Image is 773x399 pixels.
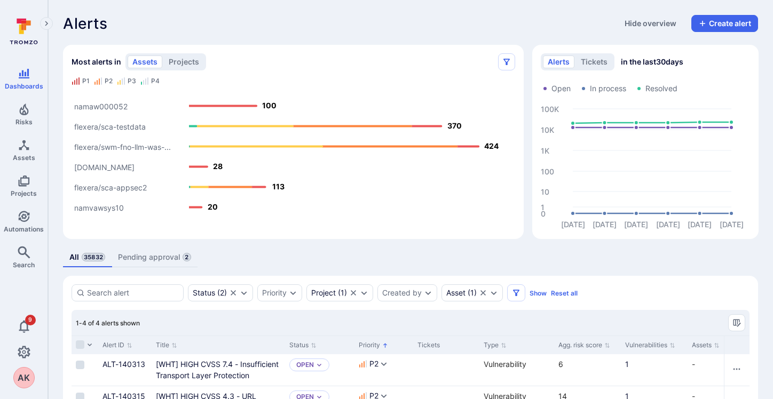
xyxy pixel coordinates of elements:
button: Clear selection [229,289,238,297]
text: 20 [208,202,218,211]
text: [DATE] [593,220,617,229]
h1: Alerts [63,15,108,32]
text: 424 [484,141,499,150]
div: Cell for Priority [354,354,413,386]
div: Cell for Status [285,354,354,386]
text: [DATE] [624,220,648,229]
input: Search alert [87,288,179,298]
div: Alerts/Tickets trend [532,45,759,239]
text: [DATE] [719,220,743,229]
button: Hide overview [618,15,683,32]
text: [DATE] [688,220,712,229]
div: Cell for Type [479,354,554,386]
div: Cell for selection [72,354,98,386]
button: Sort by Status [289,341,317,349]
div: ( 1 ) [311,289,347,297]
button: Expand dropdown [360,289,368,297]
span: Dashboards [5,82,43,90]
button: Open [296,361,314,369]
button: Sort by Agg. risk score [558,341,610,349]
a: Pending approval [112,248,198,267]
button: Sort by Vulnerabilities [625,341,675,349]
span: In process [590,83,626,94]
span: Resolved [645,83,677,94]
text: 1K [541,146,549,155]
span: Search [13,261,35,269]
text: 100K [541,104,559,113]
span: P2 [369,358,378,369]
p: Sorted by: Higher priority first [382,340,388,351]
text: 28 [213,162,223,171]
div: Asset [446,289,466,297]
text: 100 [262,101,277,110]
text: 113 [272,182,285,191]
button: projects [164,55,204,68]
button: Filters [507,284,525,301]
div: Status [193,289,215,297]
button: Row actions menu [728,361,745,378]
div: Cell for Assets [688,354,741,386]
span: Automations [4,225,44,233]
button: Expand dropdown [240,289,248,297]
button: Clear selection [479,289,487,297]
div: ( 1 ) [446,289,477,297]
div: RCI Gateway Application [441,284,503,301]
text: 0 [541,209,546,218]
div: Cell for Agg. risk score [554,354,621,386]
svg: Alerts Bar [72,90,515,223]
div: P2 [105,77,113,85]
button: Priority [262,289,287,297]
span: 9 [25,315,36,325]
button: Project(1) [311,289,347,297]
div: Cell for Title [152,354,285,386]
text: namaw000052 [74,102,128,111]
text: namvawsys10 [74,203,124,212]
button: Sort by Title [156,341,177,349]
a: All [63,248,112,267]
text: 370 [447,121,462,130]
span: in the last 30 days [621,57,683,67]
button: Expand dropdown [490,289,498,297]
button: Expand navigation menu [40,17,53,30]
text: flexera/swm-fno-llm-was-... [74,142,171,151]
button: Sort by Alert ID [102,341,132,349]
div: Cell for Vulnerabilities [621,354,688,386]
button: Sort by Priority [359,341,388,349]
button: Expand dropdown [316,362,322,368]
div: Arun Kumar Nagarajan [13,367,35,388]
button: Manage columns [728,314,745,331]
span: 35832 [82,253,105,261]
div: P4 [151,77,160,85]
span: 1-4 of 4 alerts shown [76,319,140,327]
button: Expand dropdown [289,289,297,297]
div: Revenera WhiteHat [306,284,373,301]
span: Assets [13,154,35,162]
span: Select all rows [76,340,84,349]
text: flexera/sca-appsec2 [74,183,147,192]
button: tickets [576,55,612,68]
span: Risks [15,118,33,126]
button: alerts [543,55,574,68]
a: [WHT] HIGH CVSS 7.4 - Insufficient Transport Layer Protection [156,360,279,380]
text: 10 [541,187,549,196]
button: assets [128,55,162,68]
button: P2 [359,358,378,369]
text: flexera/sca-testdata [74,122,146,131]
button: Expand dropdown [424,289,432,297]
text: [DOMAIN_NAME] [74,163,135,172]
button: Reset all [551,289,578,297]
span: Most alerts in [72,57,121,67]
text: [DATE] [561,220,585,229]
button: Sort by Assets [692,341,720,349]
button: Asset(1) [446,289,477,297]
div: Cell for [724,354,750,386]
text: 100 [541,166,554,175]
span: 2 [183,253,191,261]
div: alerts tabs [63,248,758,267]
button: Created by [382,289,422,297]
text: 1 [541,202,545,211]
